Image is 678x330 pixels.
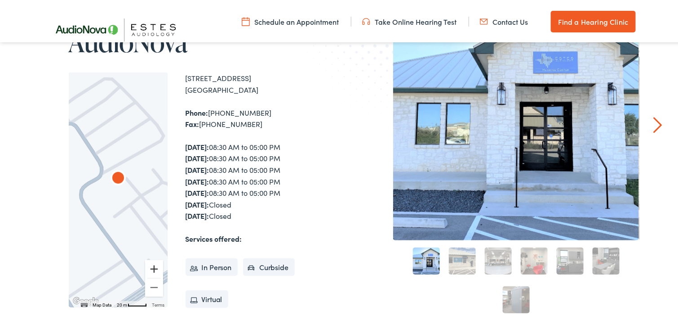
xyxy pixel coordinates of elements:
[186,117,199,127] strong: Fax:
[186,209,209,219] strong: [DATE]:
[551,9,635,31] a: Find a Hearing Clinic
[186,257,238,275] li: In Person
[186,140,343,220] div: 08:30 AM to 05:00 PM 08:30 AM to 05:00 PM 08:30 AM to 05:00 PM 08:30 AM to 05:00 PM 08:30 AM to 0...
[362,15,370,25] img: utility icon
[186,198,209,208] strong: [DATE]:
[69,25,343,55] h1: AudioNova
[186,151,209,161] strong: [DATE]:
[186,140,209,150] strong: [DATE]:
[115,299,150,306] button: Map Scale: 20 m per 39 pixels
[107,167,129,188] div: AudioNova
[243,257,295,275] li: Curbside
[81,300,87,307] button: Keyboard shortcuts
[242,15,339,25] a: Schedule an Appointment
[71,294,101,306] a: Open this area in Google Maps (opens a new window)
[521,246,548,273] a: 4
[71,294,101,306] img: Google
[145,277,163,295] button: Zoom out
[557,246,584,273] a: 5
[117,301,128,306] span: 20 m
[186,289,229,307] li: Virtual
[186,186,209,196] strong: [DATE]:
[413,246,440,273] a: 1
[186,163,209,173] strong: [DATE]:
[93,300,112,307] button: Map Data
[186,106,208,116] strong: Phone:
[449,246,476,273] a: 2
[503,285,530,312] a: 7
[186,105,343,128] div: [PHONE_NUMBER] [PHONE_NUMBER]
[362,15,456,25] a: Take Online Hearing Test
[186,175,209,185] strong: [DATE]:
[242,15,250,25] img: utility icon
[186,232,242,242] strong: Services offered:
[186,71,343,94] div: [STREET_ADDRESS] [GEOGRAPHIC_DATA]
[152,301,165,306] a: Terms (opens in new tab)
[485,246,512,273] a: 3
[653,115,662,131] a: Next
[480,15,488,25] img: utility icon
[145,258,163,276] button: Zoom in
[480,15,528,25] a: Contact Us
[593,246,620,273] a: 6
